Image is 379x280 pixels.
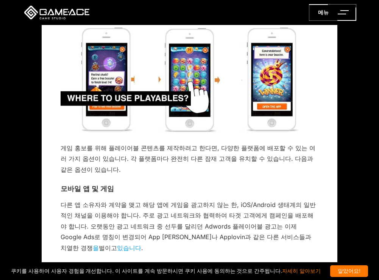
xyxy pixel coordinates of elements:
[11,268,282,274] font: 쿠키를 사용하여 사용자 경험을 개선합니다. 이 사이트를 계속 방문하시면 쿠키 사용에 동의하는 것으로 간주됩니다.
[61,144,315,173] font: 게임 홍보를 위해 플레이어블 콘텐츠를 제작하려고 한다면, 다양한 플랫폼에 배포할 수 있는 여러 가지 옵션이 있습니다. 각 플랫폼마다 완전히 다른 잠재 고객을 유치할 수 있습니...
[141,244,143,252] font: .
[61,185,114,193] font: 모바일 앱 및 게임
[309,4,356,21] a: 메뉴
[99,244,117,252] font: 벌이고
[117,244,141,252] a: 있습니다
[61,201,316,252] font: 다른 앱 소유자와 계약을 맺고 해당 앱에 게임을 광고하지 않는 한, iOS/Android 생태계의 일반적인 채널을 이용해야 합니다. 주로 광고 네트워크와 협력하여 타겟 고객에...
[61,22,318,137] img: 플레이어블을 사용할 위치
[93,244,99,252] a: 을
[338,268,360,274] font: 알았어요!
[282,268,321,274] a: 자세히 알아보기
